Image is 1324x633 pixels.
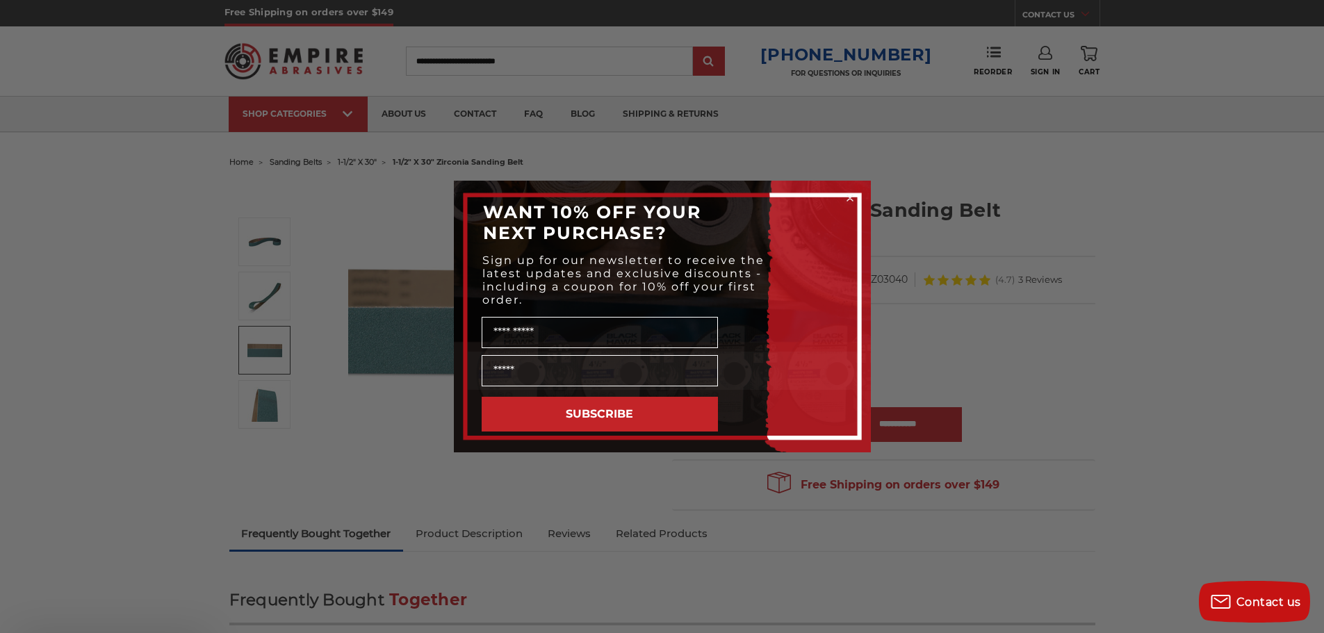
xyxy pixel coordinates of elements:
span: Sign up for our newsletter to receive the latest updates and exclusive discounts - including a co... [482,254,765,306]
span: Contact us [1236,595,1301,609]
button: Contact us [1199,581,1310,623]
button: Close dialog [843,191,857,205]
button: SUBSCRIBE [482,397,718,431]
input: Email [482,355,718,386]
span: WANT 10% OFF YOUR NEXT PURCHASE? [483,202,701,243]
